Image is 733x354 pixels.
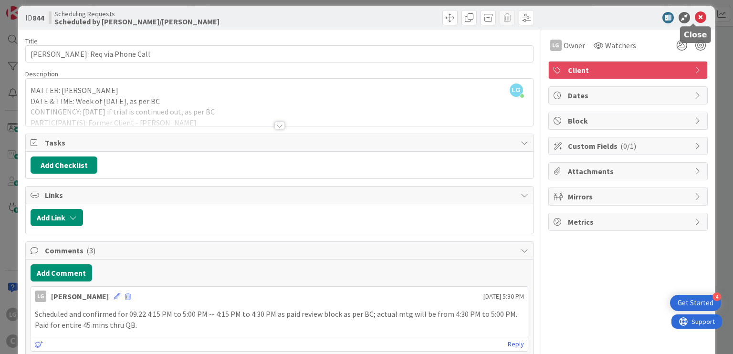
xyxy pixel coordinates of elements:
button: Add Checklist [31,156,97,174]
div: Open Get Started checklist, remaining modules: 4 [670,295,721,311]
button: Add Link [31,209,83,226]
a: Reply [508,338,524,350]
span: Client [568,64,690,76]
span: Links [45,189,515,201]
span: [DATE] 5:30 PM [483,292,524,302]
span: LG [510,83,523,97]
span: Attachments [568,166,690,177]
span: ( 0/1 ) [620,141,636,151]
div: Get Started [678,298,713,308]
p: Scheduled and confirmed for 09.22 4:15 PM to 5:00 PM -- 4:15 PM to 4:30 PM as paid review block a... [35,309,524,330]
span: Metrics [568,216,690,228]
span: Block [568,115,690,126]
span: Description [25,70,58,78]
input: type card name here... [25,45,533,62]
span: ( 3 ) [86,246,95,255]
b: 844 [32,13,44,22]
button: Add Comment [31,264,92,281]
p: MATTER: [PERSON_NAME] [31,85,528,96]
span: Dates [568,90,690,101]
span: Comments [45,245,515,256]
div: LG [35,291,46,302]
span: Owner [564,40,585,51]
div: 4 [712,292,721,301]
span: Custom Fields [568,140,690,152]
span: Support [20,1,43,13]
b: Scheduled by [PERSON_NAME]/[PERSON_NAME] [54,18,220,25]
span: Mirrors [568,191,690,202]
span: Scheduling Requests [54,10,220,18]
div: LG [550,40,562,51]
h5: Close [684,30,707,39]
label: Title [25,37,38,45]
span: ID [25,12,44,23]
div: [PERSON_NAME] [51,291,109,302]
p: DATE & TIME: Week of [DATE], as per BC [31,96,528,107]
span: Tasks [45,137,515,148]
span: Watchers [605,40,636,51]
